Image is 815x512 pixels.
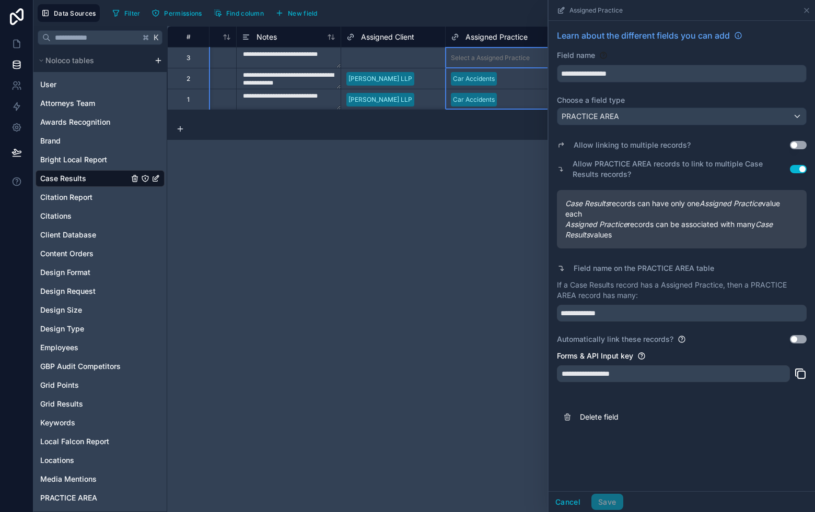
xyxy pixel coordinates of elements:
[549,494,587,510] button: Cancel
[33,49,167,511] div: scrollable content
[36,339,165,356] div: Employees
[54,9,96,17] span: Data Sources
[187,54,190,62] div: 3
[36,377,165,394] div: Grid Points
[36,245,165,262] div: Content Orders
[148,5,205,21] button: Permissions
[40,79,56,90] span: User
[40,154,107,165] span: Bright Local Report
[36,170,165,187] div: Case Results
[40,493,97,503] span: PRACTICE AREA
[557,50,595,61] label: Field name
[40,248,94,259] span: Content Orders
[272,5,321,21] button: New field
[557,29,730,42] span: Learn about the different fields you can add
[257,32,277,42] span: Notes
[348,74,412,84] div: [PERSON_NAME] LLP
[40,474,97,484] span: Media Mentions
[557,280,807,301] p: If a Case Results record has a Assigned Practice, then a PRACTICE AREA record has many:
[36,471,165,487] div: Media Mentions
[40,117,110,127] span: Awards Recognition
[36,433,165,450] div: Local Falcon Report
[36,227,165,243] div: Client Database
[36,490,165,506] div: PRACTICE AREA
[562,111,619,122] span: PRACTICE AREA
[36,76,165,93] div: User
[36,189,165,206] div: Citation Report
[40,267,90,278] span: Design Format
[40,324,84,334] span: Design Type
[574,263,714,273] label: Field name on the PRACTICE AREA table
[36,151,165,168] div: Bright Local Report
[40,136,61,146] span: Brand
[453,74,495,84] div: Car Accidents
[36,95,165,112] div: Attorneys Team
[557,29,742,42] a: Learn about the different fields you can add
[565,199,609,208] em: Case Results
[557,406,807,428] button: Delete field
[164,9,202,17] span: Permissions
[36,414,165,431] div: Keywords
[465,32,528,42] span: Assigned Practice
[38,4,100,22] button: Data Sources
[36,302,165,318] div: Design Size
[148,5,209,21] a: Permissions
[40,173,86,184] span: Case Results
[40,342,78,353] span: Employees
[187,75,190,83] div: 2
[36,283,165,300] div: Design Request
[40,399,83,409] span: Grid Results
[40,305,82,315] span: Design Size
[40,230,96,240] span: Client Database
[36,396,165,412] div: Grid Results
[40,436,109,447] span: Local Falcon Report
[574,140,691,150] label: Allow linking to multiple records?
[700,199,762,208] em: Assigned Practice
[187,96,190,104] div: 1
[557,351,633,361] label: Forms & API Input key
[210,5,267,21] button: Find column
[36,358,165,375] div: GBP Audit Competitors
[36,320,165,337] div: Design Type
[176,33,201,41] div: #
[557,108,807,125] button: PRACTICE AREA
[36,53,150,68] button: Noloco tables
[153,34,160,41] span: K
[226,9,264,17] span: Find column
[557,95,807,105] label: Choose a field type
[124,9,141,17] span: Filter
[36,452,165,469] div: Locations
[451,54,530,62] div: Select a Assigned Practice
[45,55,94,66] span: Noloco tables
[348,95,412,104] div: [PERSON_NAME] LLP
[36,133,165,149] div: Brand
[36,208,165,224] div: Citations
[40,98,95,109] span: Attorneys Team
[288,9,318,17] span: New field
[36,114,165,130] div: Awards Recognition
[580,412,730,422] span: Delete field
[36,264,165,281] div: Design Format
[361,32,414,42] span: Assigned Client
[40,286,96,296] span: Design Request
[565,198,798,219] span: records can have only one value each
[565,220,627,229] em: Assigned Practice
[557,334,673,344] label: Automatically link these records?
[453,95,495,104] div: Car Accidents
[40,418,75,428] span: Keywords
[573,159,790,180] label: Allow PRACTICE AREA records to link to multiple Case Results records?
[40,380,79,390] span: Grid Points
[40,211,72,221] span: Citations
[40,361,121,372] span: GBP Audit Competitors
[40,455,74,466] span: Locations
[108,5,144,21] button: Filter
[40,192,92,203] span: Citation Report
[565,219,798,240] span: records can be associated with many values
